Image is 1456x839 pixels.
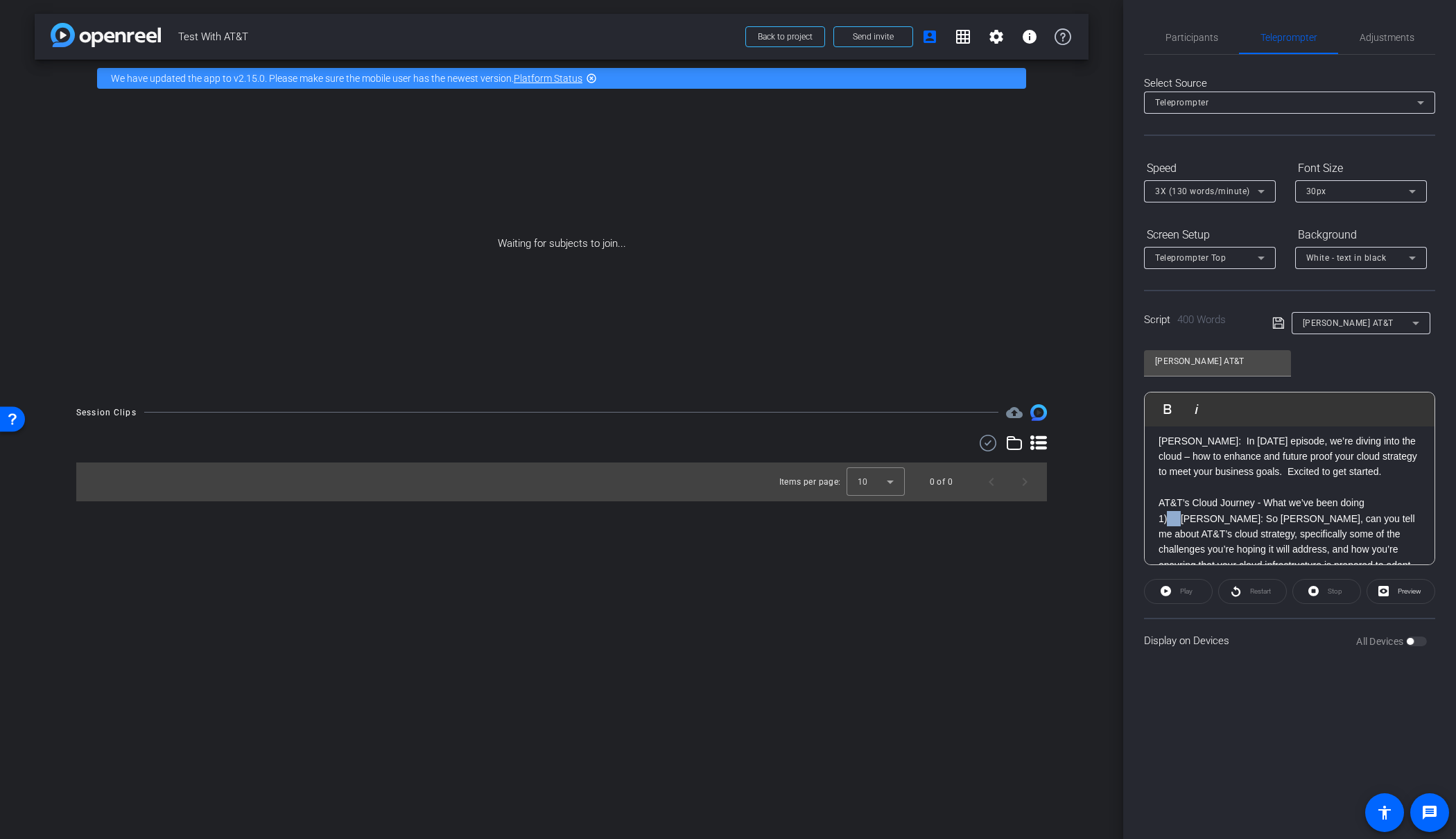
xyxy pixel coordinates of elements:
span: 3X (130 words/minute) [1155,187,1250,196]
div: Display on Devices [1144,618,1435,663]
span: 30px [1306,187,1326,196]
mat-icon: grid_on [955,28,971,45]
span: Preview [1398,587,1421,595]
button: Next page [1008,465,1041,499]
span: White - text in black [1306,253,1387,263]
mat-icon: account_box [921,28,938,45]
div: Select Source [1144,76,1435,92]
span: Adjustments [1360,33,1414,42]
div: 0 of 0 [930,475,953,489]
span: 400 Words [1177,313,1226,326]
div: Speed [1144,157,1276,180]
mat-icon: accessibility [1376,804,1393,821]
div: We have updated the app to v2.15.0. Please make sure the mobile user has the newest version. [97,68,1026,89]
span: Teleprompter [1260,33,1317,42]
p: 1) [PERSON_NAME]: So [PERSON_NAME], can you tell me about AT&T’s cloud strategy, specifically som... [1159,511,1421,604]
p: [PERSON_NAME]: In [DATE] episode, we’re diving into the cloud – how to enhance and future proof y... [1159,433,1421,480]
img: app-logo [51,23,161,47]
div: Waiting for subjects to join... [35,97,1089,390]
div: Background [1295,223,1427,247]
mat-icon: cloud_upload [1006,404,1023,421]
input: Title [1155,353,1280,370]
span: Back to project [758,32,813,42]
mat-icon: message [1421,804,1438,821]
button: Previous page [975,465,1008,499]
span: Test With AT&T [178,23,737,51]
label: All Devices [1356,634,1406,648]
mat-icon: highlight_off [586,73,597,84]
span: Teleprompter Top [1155,253,1226,263]
div: Script [1144,312,1253,328]
button: Italic (⌘I) [1184,395,1210,423]
div: Session Clips [76,406,137,419]
a: Platform Status [514,73,582,84]
button: Back to project [745,26,825,47]
div: Items per page: [779,475,841,489]
button: Send invite [833,26,913,47]
mat-icon: info [1021,28,1038,45]
span: Send invite [853,31,894,42]
span: [PERSON_NAME] AT&T [1303,318,1394,328]
button: Preview [1367,579,1435,604]
span: Teleprompter [1155,98,1208,107]
span: Destinations for your clips [1006,404,1023,421]
mat-icon: settings [988,28,1005,45]
p: AT&T’s Cloud Journey - What we’ve been doing [1159,495,1421,510]
span: Participants [1165,33,1218,42]
button: Bold (⌘B) [1154,395,1181,423]
div: Screen Setup [1144,223,1276,247]
div: Font Size [1295,157,1427,180]
img: Session clips [1030,404,1047,421]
